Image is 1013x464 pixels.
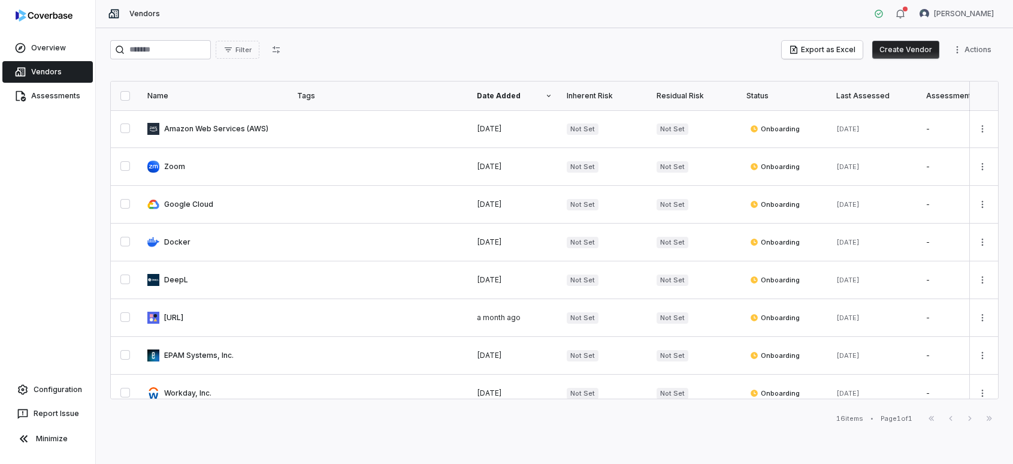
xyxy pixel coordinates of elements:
span: [DATE] [477,275,502,284]
span: Not Set [567,388,598,399]
button: More actions [973,120,992,138]
a: Overview [2,37,93,59]
span: Report Issue [34,409,79,418]
button: Minimize [5,427,90,451]
span: Assessments [31,91,80,101]
a: Configuration [5,379,90,400]
button: More actions [973,195,992,213]
button: Kim Kambarami avatar[PERSON_NAME] [912,5,1001,23]
span: Not Set [657,123,688,135]
span: Vendors [129,9,160,19]
span: [DATE] [477,351,502,360]
span: Onboarding [750,124,800,134]
button: More actions [973,271,992,289]
div: Assessment Outcome [926,91,1002,101]
div: Residual Risk [657,91,732,101]
button: More actions [973,384,992,402]
span: Not Set [657,312,688,324]
span: Onboarding [750,351,800,360]
span: [DATE] [477,388,502,397]
span: Not Set [657,388,688,399]
span: Onboarding [750,313,800,323]
a: Assessments [2,85,93,107]
td: - [919,148,1009,186]
span: a month ago [477,313,521,322]
button: More actions [949,41,999,59]
span: Not Set [657,237,688,248]
span: Filter [235,46,252,55]
span: [DATE] [477,200,502,209]
div: 16 items [836,414,863,423]
div: Status [746,91,822,101]
td: - [919,261,1009,299]
span: Not Set [567,312,598,324]
span: [DATE] [836,314,860,322]
span: Not Set [567,123,598,135]
span: Minimize [36,434,68,444]
td: - [919,299,1009,337]
span: [DATE] [836,125,860,133]
div: Date Added [477,91,552,101]
span: [DATE] [477,162,502,171]
span: Onboarding [750,388,800,398]
span: [PERSON_NAME] [934,9,994,19]
button: More actions [973,309,992,327]
span: Not Set [567,199,598,210]
span: Onboarding [750,237,800,247]
td: - [919,337,1009,375]
span: Not Set [657,275,688,286]
img: Kim Kambarami avatar [920,9,929,19]
span: Not Set [657,199,688,210]
span: Not Set [657,161,688,173]
span: Overview [31,43,66,53]
span: Onboarding [750,200,800,209]
span: Configuration [34,385,82,394]
div: Name [147,91,283,101]
a: Vendors [2,61,93,83]
span: Onboarding [750,275,800,285]
button: Export as Excel [782,41,863,59]
span: [DATE] [836,162,860,171]
span: [DATE] [836,351,860,360]
button: Report Issue [5,403,90,424]
td: - [919,186,1009,224]
div: Page 1 of 1 [881,414,912,423]
span: Onboarding [750,162,800,171]
span: Not Set [567,237,598,248]
td: - [919,224,1009,261]
button: More actions [973,233,992,251]
button: Filter [216,41,259,59]
div: Inherent Risk [567,91,642,101]
span: Not Set [567,350,598,361]
span: Not Set [657,350,688,361]
span: [DATE] [836,276,860,284]
span: [DATE] [836,200,860,209]
span: [DATE] [836,238,860,246]
button: More actions [973,158,992,176]
span: [DATE] [477,237,502,246]
td: - [919,375,1009,412]
div: Last Assessed [836,91,912,101]
td: - [919,110,1009,148]
div: Tags [297,91,462,101]
span: Not Set [567,275,598,286]
span: [DATE] [477,124,502,133]
span: Not Set [567,161,598,173]
button: More actions [973,347,992,364]
button: Create Vendor [872,41,939,59]
span: Vendors [31,67,62,77]
div: • [870,414,873,423]
span: [DATE] [836,389,860,397]
img: logo-D7KZi-bG.svg [16,10,72,22]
